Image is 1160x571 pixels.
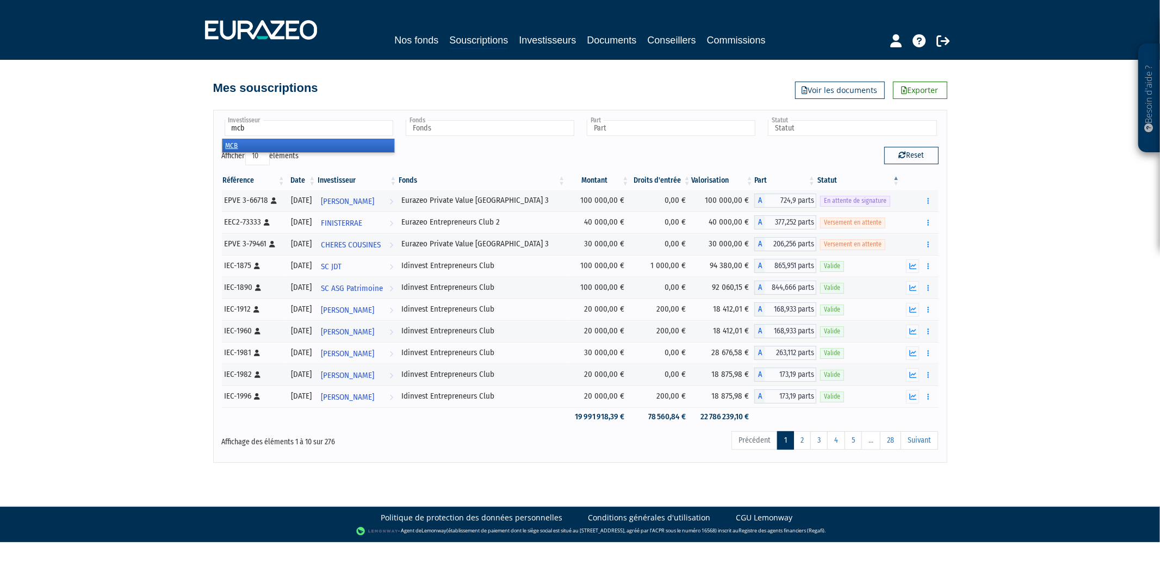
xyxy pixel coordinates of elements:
span: [PERSON_NAME] [321,344,375,364]
span: Valide [820,305,844,315]
a: [PERSON_NAME] [317,190,398,212]
a: Nos fonds [394,33,438,48]
span: A [754,259,765,273]
div: [DATE] [290,347,313,358]
td: 94 380,00 € [692,255,754,277]
div: [DATE] [290,238,313,250]
div: IEC-1982 [225,369,282,380]
div: IEC-1875 [225,260,282,271]
div: A - Idinvest Entrepreneurs Club [754,368,816,382]
span: 168,933 parts [765,302,816,316]
td: 40 000,00 € [566,212,630,233]
td: 18 875,98 € [692,364,754,386]
span: Versement en attente [820,218,885,228]
a: Conditions générales d'utilisation [588,512,711,523]
div: [DATE] [290,303,313,315]
div: A - Idinvest Entrepreneurs Club [754,324,816,338]
td: 1 000,00 € [630,255,692,277]
div: A - Idinvest Entrepreneurs Club [754,302,816,316]
td: 0,00 € [630,342,692,364]
i: [Français] Personne physique [271,197,277,204]
th: Fonds: activer pour trier la colonne par ordre croissant [398,171,566,190]
td: 30 000,00 € [692,233,754,255]
a: 2 [793,431,811,450]
a: Souscriptions [449,33,508,49]
img: logo-lemonway.png [356,526,398,537]
div: IEC-1996 [225,390,282,402]
i: Voir l'investisseur [389,387,393,407]
td: 20 000,00 € [566,386,630,407]
div: Idinvest Entrepreneurs Club [401,282,562,293]
span: A [754,389,765,404]
div: IEC-1981 [225,347,282,358]
div: EPVE 3-79461 [225,238,282,250]
td: 19 991 918,39 € [566,407,630,426]
div: Idinvest Entrepreneurs Club [401,325,562,337]
span: Valide [820,326,844,337]
span: 168,933 parts [765,324,816,338]
div: Idinvest Entrepreneurs Club [401,260,562,271]
i: Voir l'investisseur [389,213,393,233]
th: Investisseur: activer pour trier la colonne par ordre croissant [317,171,398,190]
span: 263,112 parts [765,346,816,360]
td: 0,00 € [630,190,692,212]
td: 30 000,00 € [566,233,630,255]
a: Exporter [893,82,947,99]
span: [PERSON_NAME] [321,300,375,320]
div: Eurazeo Entrepreneurs Club 2 [401,216,562,228]
span: 173,19 parts [765,368,816,382]
label: Afficher éléments [222,147,299,165]
span: Valide [820,261,844,271]
i: [Français] Personne physique [264,219,270,226]
th: Date: activer pour trier la colonne par ordre croissant [286,171,317,190]
a: Conseillers [648,33,696,48]
a: 5 [845,431,862,450]
span: Versement en attente [820,239,885,250]
a: 28 [880,431,901,450]
div: - Agent de (établissement de paiement dont le siège social est situé au [STREET_ADDRESS], agréé p... [11,526,1149,537]
span: 724,9 parts [765,194,816,208]
span: [PERSON_NAME] [321,322,375,342]
a: Politique de protection des données personnelles [381,512,563,523]
div: EPVE 3-66718 [225,195,282,206]
div: [DATE] [290,325,313,337]
td: 28 676,58 € [692,342,754,364]
a: Voir les documents [795,82,885,99]
a: Investisseurs [519,33,576,48]
th: Part: activer pour trier la colonne par ordre croissant [754,171,816,190]
td: 100 000,00 € [566,255,630,277]
td: 18 412,01 € [692,299,754,320]
a: SC JDT [317,255,398,277]
span: A [754,237,765,251]
a: Documents [587,33,637,48]
span: 865,951 parts [765,259,816,273]
p: Besoin d'aide ? [1143,49,1156,147]
i: Voir l'investisseur [389,191,393,212]
span: 844,666 parts [765,281,816,295]
a: 4 [827,431,845,450]
i: [Français] Personne physique [255,328,261,334]
span: Valide [820,283,844,293]
div: A - Idinvest Entrepreneurs Club [754,281,816,295]
span: [PERSON_NAME] [321,191,375,212]
div: A - Idinvest Entrepreneurs Club [754,346,816,360]
i: [Français] Personne physique [254,306,260,313]
i: Voir l'investisseur [389,235,393,255]
i: Voir l'investisseur [389,278,393,299]
td: 200,00 € [630,386,692,407]
td: 92 060,15 € [692,277,754,299]
select: Afficheréléments [245,147,270,165]
div: Idinvest Entrepreneurs Club [401,303,562,315]
span: En attente de signature [820,196,890,206]
a: [PERSON_NAME] [317,342,398,364]
i: [Français] Personne physique [255,371,261,378]
a: [PERSON_NAME] [317,320,398,342]
div: IEC-1890 [225,282,282,293]
div: Idinvest Entrepreneurs Club [401,369,562,380]
td: 22 786 239,10 € [692,407,754,426]
span: A [754,281,765,295]
span: A [754,302,765,316]
span: SC JDT [321,257,342,277]
div: [DATE] [290,260,313,271]
i: Voir l'investisseur [389,344,393,364]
